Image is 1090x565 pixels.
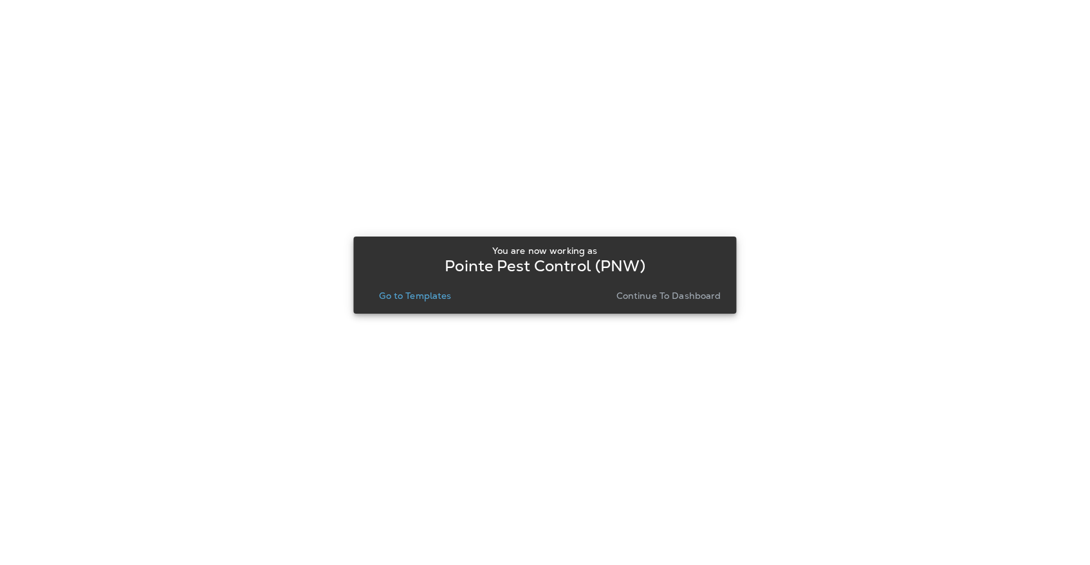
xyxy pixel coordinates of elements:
[492,246,597,256] p: You are now working as
[379,291,451,301] p: Go to Templates
[611,287,726,305] button: Continue to Dashboard
[374,287,456,305] button: Go to Templates
[616,291,721,301] p: Continue to Dashboard
[445,261,645,271] p: Pointe Pest Control (PNW)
